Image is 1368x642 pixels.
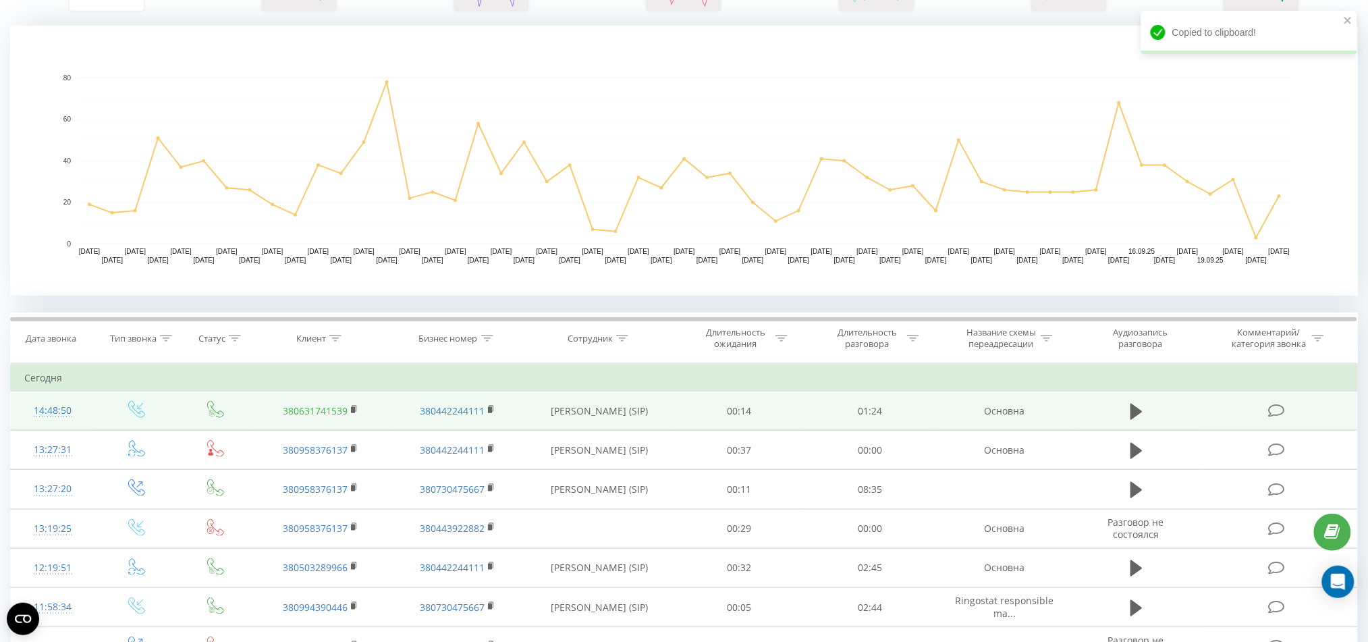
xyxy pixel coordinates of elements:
div: Open Intercom Messenger [1322,566,1355,598]
text: [DATE] [239,257,261,265]
td: [PERSON_NAME] (SIP) [526,431,673,470]
td: 02:44 [804,588,936,627]
text: [DATE] [262,248,283,256]
div: Copied to clipboard! [1141,11,1357,54]
div: 11:58:34 [24,594,81,620]
text: 0 [67,240,71,248]
a: 380442244111 [420,444,485,456]
div: Статус [198,333,225,344]
td: 08:35 [804,470,936,509]
td: [PERSON_NAME] (SIP) [526,470,673,509]
a: 380730475667 [420,483,485,496]
text: 19.09.25 [1197,257,1224,265]
td: Основна [936,509,1073,548]
div: Комментарий/категория звонка [1230,327,1309,350]
text: 20 [63,199,72,207]
span: Ringostat responsible ma... [956,594,1054,619]
text: [DATE] [1223,248,1244,256]
svg: A chart. [10,26,1359,296]
td: Сегодня [11,365,1358,392]
td: 01:24 [804,392,936,431]
a: 380730475667 [420,601,485,614]
div: Название схемы переадресации [965,327,1037,350]
td: 00:00 [804,509,936,548]
div: Длительность ожидания [700,327,772,350]
text: [DATE] [971,257,993,265]
text: [DATE] [1177,248,1199,256]
text: [DATE] [994,248,1016,256]
text: [DATE] [1017,257,1039,265]
td: [PERSON_NAME] (SIP) [526,548,673,587]
a: 380443922882 [420,522,485,535]
td: [PERSON_NAME] (SIP) [526,588,673,627]
text: [DATE] [125,248,146,256]
a: 380631741539 [283,404,348,417]
td: 00:29 [674,509,805,548]
td: Основна [936,392,1073,431]
text: [DATE] [1269,248,1290,256]
text: [DATE] [422,257,443,265]
a: 380503289966 [283,561,348,574]
a: 380958376137 [283,444,348,456]
text: [DATE] [1108,257,1130,265]
text: 80 [63,74,72,82]
text: [DATE] [605,257,627,265]
text: [DATE] [651,257,672,265]
td: 02:45 [804,548,936,587]
text: [DATE] [788,257,810,265]
text: [DATE] [1040,248,1062,256]
text: [DATE] [102,257,124,265]
text: [DATE] [445,248,466,256]
text: [DATE] [925,257,947,265]
button: Open CMP widget [7,603,39,635]
text: [DATE] [857,248,879,256]
div: Дата звонка [26,333,76,344]
text: [DATE] [1246,257,1267,265]
text: [DATE] [399,248,420,256]
text: [DATE] [376,257,398,265]
div: Аудиозапись разговора [1097,327,1184,350]
td: 00:14 [674,392,805,431]
text: [DATE] [834,257,856,265]
text: [DATE] [216,248,238,256]
a: 380958376137 [283,522,348,535]
div: 13:27:20 [24,476,81,502]
text: [DATE] [696,257,718,265]
td: [PERSON_NAME] (SIP) [526,392,673,431]
a: 380994390446 [283,601,348,614]
div: 13:19:25 [24,516,81,542]
td: 00:05 [674,588,805,627]
text: [DATE] [147,257,169,265]
text: [DATE] [491,248,512,256]
text: [DATE] [902,248,924,256]
div: 13:27:31 [24,437,81,463]
div: Сотрудник [568,333,613,344]
text: 40 [63,157,72,165]
text: [DATE] [559,257,581,265]
text: 16.09.25 [1129,248,1155,256]
a: 380442244111 [420,404,485,417]
div: 12:19:51 [24,555,81,581]
span: Разговор не состоялся [1108,516,1164,541]
text: [DATE] [1063,257,1085,265]
text: [DATE] [628,248,649,256]
button: close [1344,15,1353,28]
text: [DATE] [742,257,764,265]
text: [DATE] [948,248,970,256]
text: [DATE] [811,248,833,256]
text: [DATE] [1154,257,1176,265]
text: [DATE] [285,257,306,265]
text: [DATE] [514,257,535,265]
td: 00:37 [674,431,805,470]
div: Клиент [296,333,326,344]
div: Тип звонка [110,333,157,344]
text: [DATE] [582,248,604,256]
a: 380442244111 [420,561,485,574]
text: [DATE] [537,248,558,256]
text: [DATE] [719,248,741,256]
div: Длительность разговора [831,327,904,350]
text: [DATE] [170,248,192,256]
text: [DATE] [354,248,375,256]
div: Бизнес номер [419,333,478,344]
